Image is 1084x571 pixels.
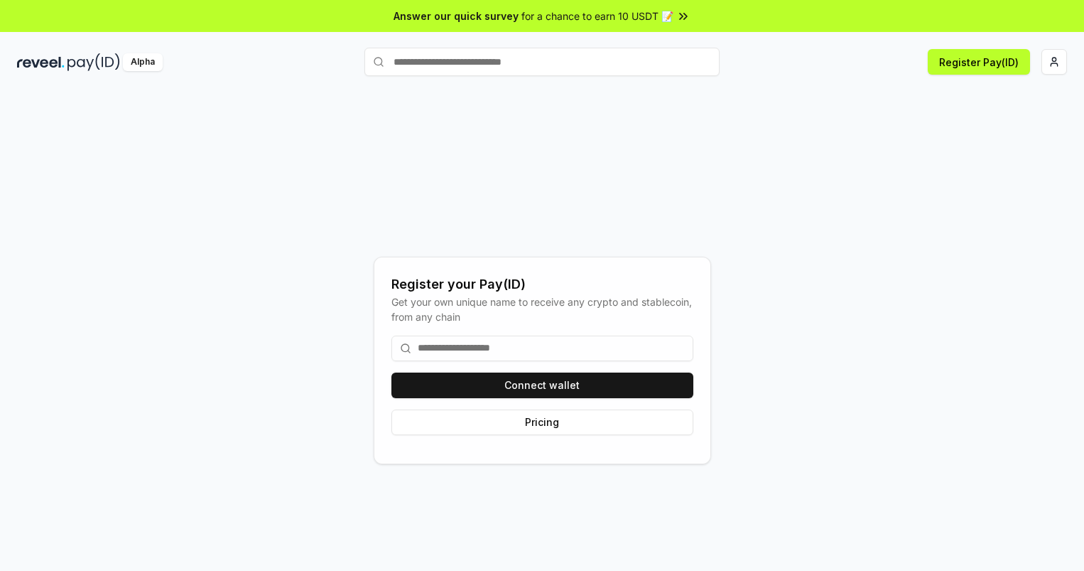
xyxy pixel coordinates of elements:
div: Get your own unique name to receive any crypto and stablecoin, from any chain [391,294,693,324]
img: pay_id [67,53,120,71]
img: reveel_dark [17,53,65,71]
div: Alpha [123,53,163,71]
span: for a chance to earn 10 USDT 📝 [521,9,673,23]
div: Register your Pay(ID) [391,274,693,294]
button: Register Pay(ID) [928,49,1030,75]
button: Connect wallet [391,373,693,398]
button: Pricing [391,410,693,435]
span: Answer our quick survey [394,9,519,23]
